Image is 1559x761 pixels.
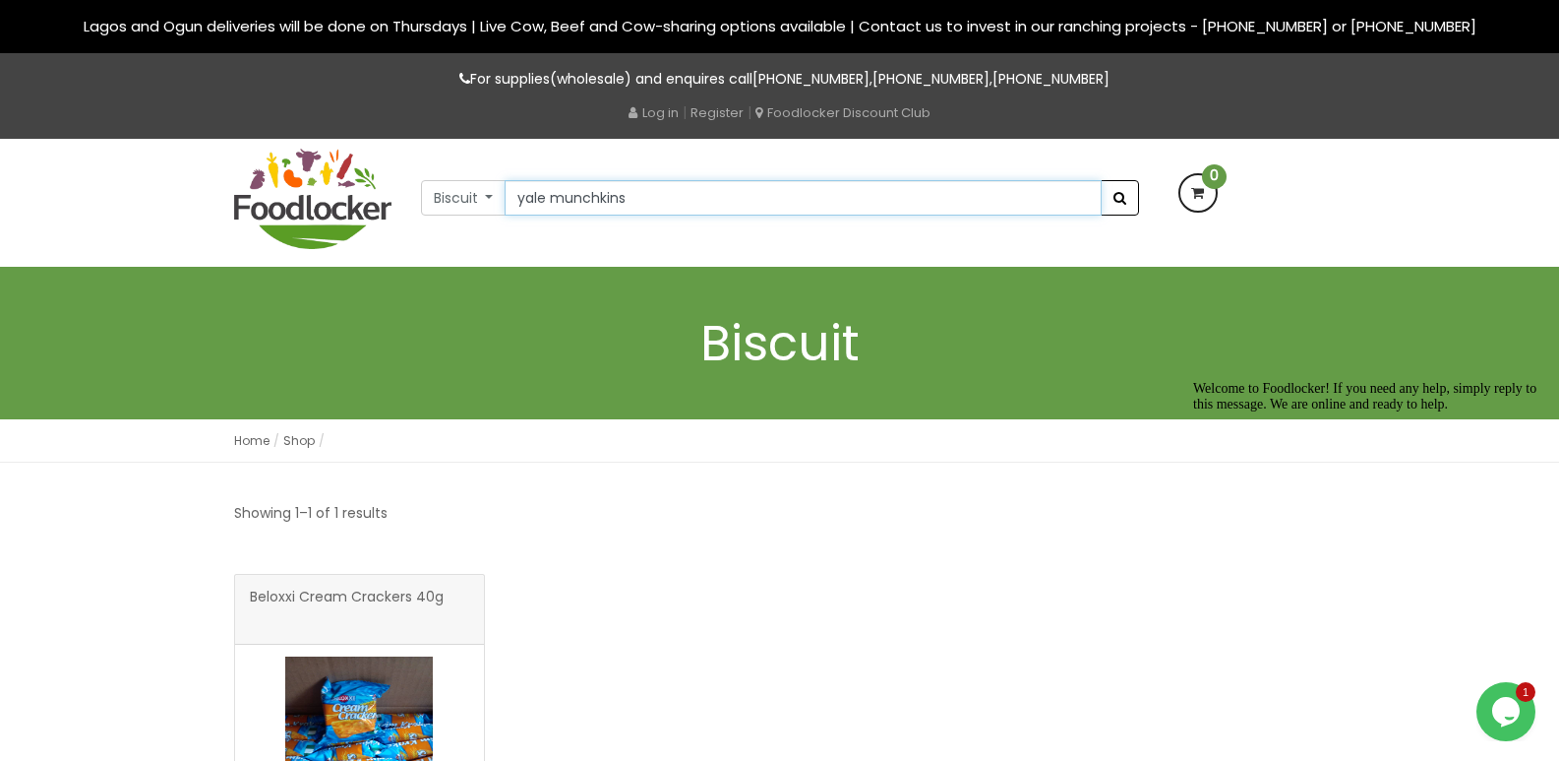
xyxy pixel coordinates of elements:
button: Biscuit [421,180,507,216]
a: Home [234,432,270,449]
iframe: chat widget [1185,373,1539,672]
span: 0 [1202,164,1227,189]
a: [PHONE_NUMBER] [872,69,989,89]
a: Shop [283,432,315,449]
span: Beloxxi Cream Crackers 40g [250,590,444,629]
h1: Biscuit [234,316,1326,370]
p: Showing 1–1 of 1 results [234,502,388,525]
div: Welcome to Foodlocker! If you need any help, simply reply to this message. We are online and read... [8,8,362,39]
a: [PHONE_NUMBER] [752,69,869,89]
a: Log in [629,103,679,122]
a: Foodlocker Discount Club [755,103,930,122]
p: For supplies(wholesale) and enquires call , , [234,68,1326,91]
a: [PHONE_NUMBER] [992,69,1109,89]
span: Lagos and Ogun deliveries will be done on Thursdays | Live Cow, Beef and Cow-sharing options avai... [84,16,1476,36]
iframe: chat widget [1476,682,1539,741]
span: Welcome to Foodlocker! If you need any help, simply reply to this message. We are online and read... [8,8,351,38]
input: Search our variety of products [505,180,1101,216]
span: | [683,102,687,122]
a: Register [690,103,744,122]
span: | [748,102,751,122]
img: FoodLocker [234,149,391,249]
